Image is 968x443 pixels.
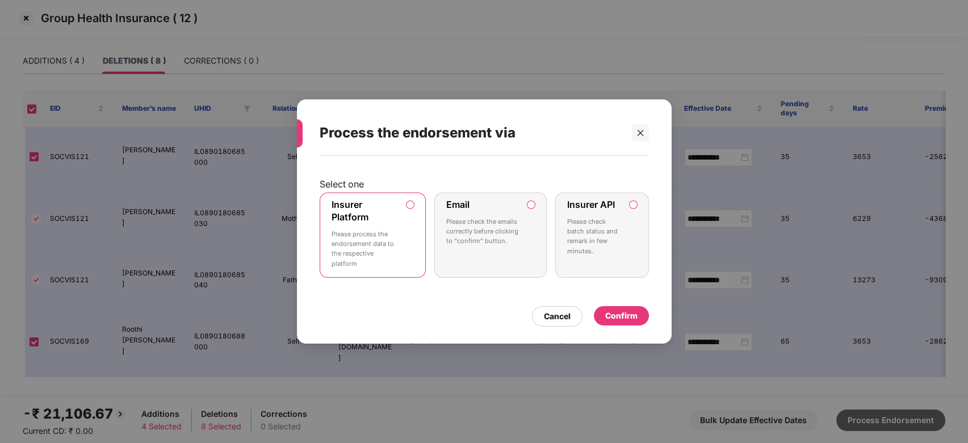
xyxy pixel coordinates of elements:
[406,201,413,208] input: Insurer PlatformPlease process the endorsement data to the respective platform
[320,111,622,155] div: Process the endorsement via
[567,217,621,256] p: Please check batch status and remark in few minutes.
[332,199,368,223] label: Insurer Platform
[636,129,644,137] span: close
[605,310,638,322] div: Confirm
[567,199,614,210] label: Insurer API
[544,310,571,323] div: Cancel
[527,201,534,208] input: EmailPlease check the emails correctly before clicking to “confirm” button.
[446,217,518,246] p: Please check the emails correctly before clicking to “confirm” button.
[446,199,469,210] label: Email
[320,178,649,190] p: Select one
[630,201,637,208] input: Insurer APIPlease check batch status and remark in few minutes.
[332,229,398,269] p: Please process the endorsement data to the respective platform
